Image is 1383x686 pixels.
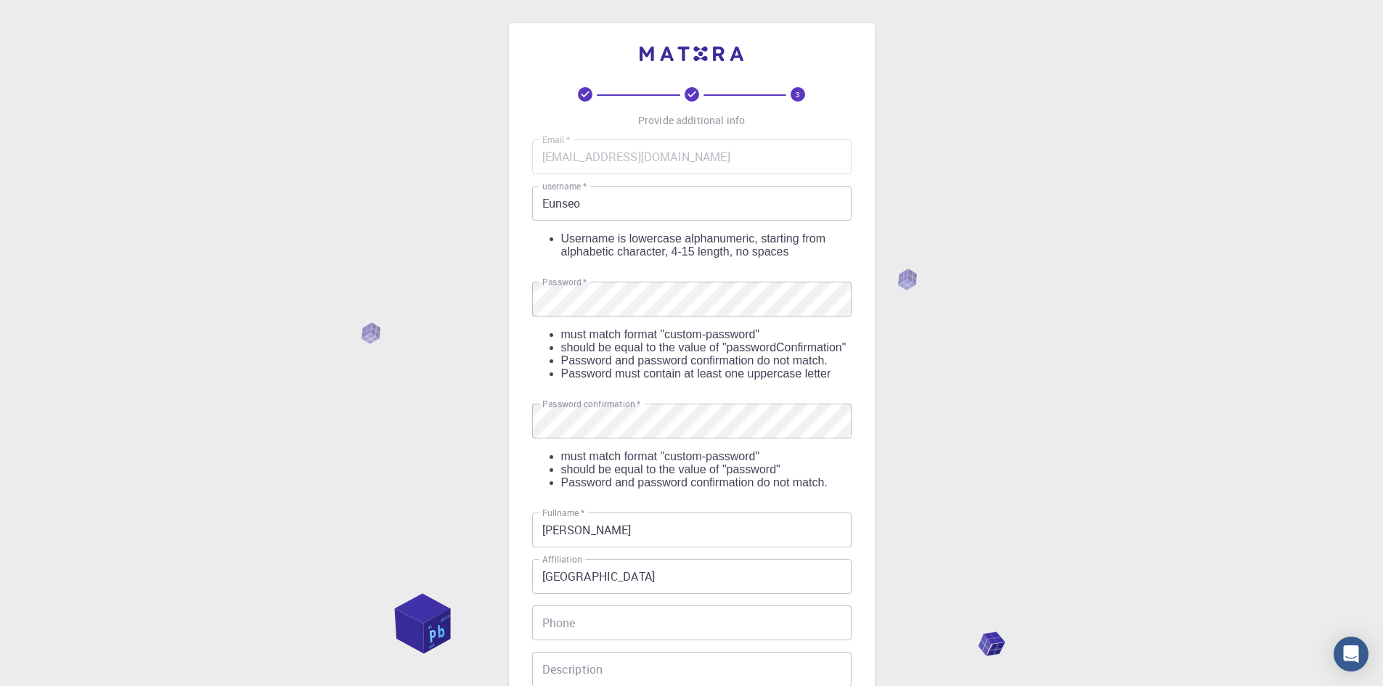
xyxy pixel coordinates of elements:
div: Password and password confirmation do not match. [561,354,852,367]
div: must match format "custom-password" [561,328,852,341]
div: Password must contain at least one uppercase letter [561,367,852,380]
div: Open Intercom Messenger [1334,637,1368,671]
div: Password and password confirmation do not match. [561,476,852,489]
div: must match format "custom-password" [561,450,852,463]
p: Provide additional info [638,113,745,128]
div: Username is lowercase alphanumeric, starting from alphabetic character, 4-15 length, no spaces [561,232,852,258]
label: Affiliation [542,553,582,565]
label: Password confirmation [542,398,640,410]
div: should be equal to the value of "passwordConfirmation" [561,341,852,354]
label: Email [542,134,570,146]
text: 3 [796,89,800,99]
label: Fullname [542,507,584,519]
label: username [542,180,587,192]
div: should be equal to the value of "password" [561,463,852,476]
label: Password [542,276,587,288]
